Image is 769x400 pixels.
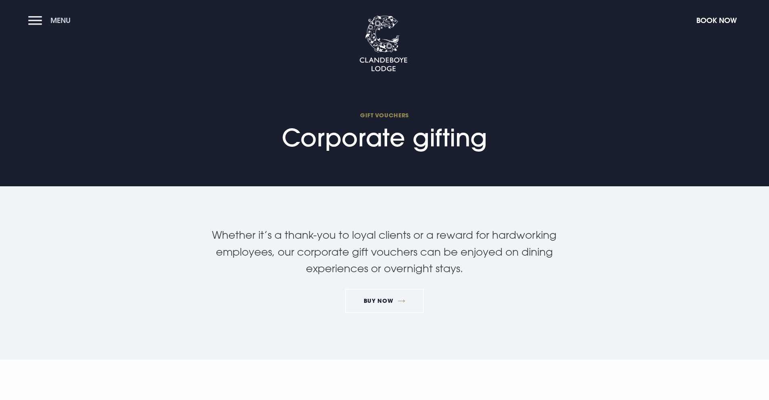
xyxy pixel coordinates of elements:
button: Menu [28,12,75,29]
img: Clandeboye Lodge [359,16,408,72]
p: Whether it’s a thank-you to loyal clients or a reward for hardworking employees, our corporate gi... [192,227,576,277]
span: Menu [50,16,71,25]
span: GIFT VOUCHERS [282,111,487,119]
a: BUY NOW [345,289,424,313]
button: Book Now [692,12,741,29]
h1: Corporate gifting [282,111,487,152]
